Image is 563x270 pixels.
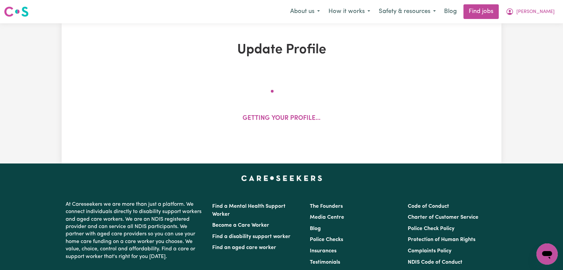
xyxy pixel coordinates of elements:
p: Getting your profile... [243,114,320,124]
button: How it works [324,5,374,19]
a: Find a Mental Health Support Worker [212,204,285,217]
a: Police Checks [310,237,343,242]
a: Insurances [310,248,336,254]
a: Testimonials [310,260,340,265]
button: Safety & resources [374,5,440,19]
a: Careseekers home page [241,175,322,181]
a: Complaints Policy [408,248,451,254]
img: Careseekers logo [4,6,29,18]
p: At Careseekers we are more than just a platform. We connect individuals directly to disability su... [66,198,204,263]
a: Protection of Human Rights [408,237,475,242]
button: My Account [501,5,559,19]
h1: Update Profile [139,42,424,58]
a: NDIS Code of Conduct [408,260,462,265]
a: The Founders [310,204,343,209]
a: Charter of Customer Service [408,215,478,220]
span: [PERSON_NAME] [516,8,555,16]
a: Find an aged care worker [212,245,276,250]
iframe: Button to launch messaging window [536,243,558,265]
a: Find jobs [463,4,499,19]
a: Find a disability support worker [212,234,290,239]
a: Become a Care Worker [212,223,269,228]
a: Police Check Policy [408,226,454,231]
a: Blog [440,4,461,19]
a: Media Centre [310,215,344,220]
a: Blog [310,226,321,231]
button: About us [286,5,324,19]
a: Careseekers logo [4,4,29,19]
a: Code of Conduct [408,204,449,209]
